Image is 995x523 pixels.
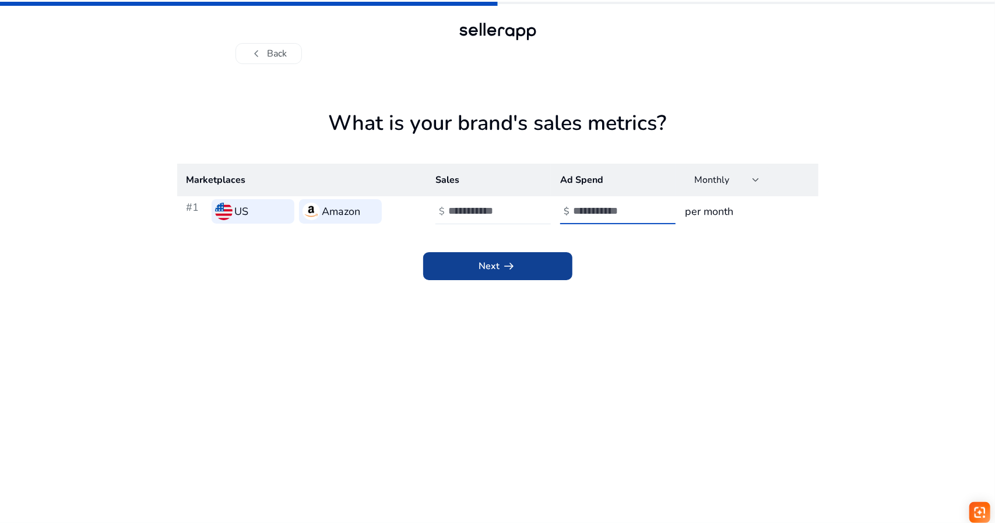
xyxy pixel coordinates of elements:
[564,206,569,217] h4: $
[187,199,207,224] h3: #1
[250,47,264,61] span: chevron_left
[685,203,808,220] h3: per month
[479,259,516,273] span: Next
[322,203,361,220] h3: Amazon
[177,164,427,196] th: Marketplaces
[551,164,676,196] th: Ad Spend
[423,252,572,280] button: Nextarrow_right_alt
[215,203,233,220] img: us.svg
[177,111,818,164] h1: What is your brand's sales metrics?
[426,164,551,196] th: Sales
[694,174,729,186] span: Monthly
[502,259,516,273] span: arrow_right_alt
[439,206,445,217] h4: $
[235,203,249,220] h3: US
[235,43,302,64] button: chevron_leftBack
